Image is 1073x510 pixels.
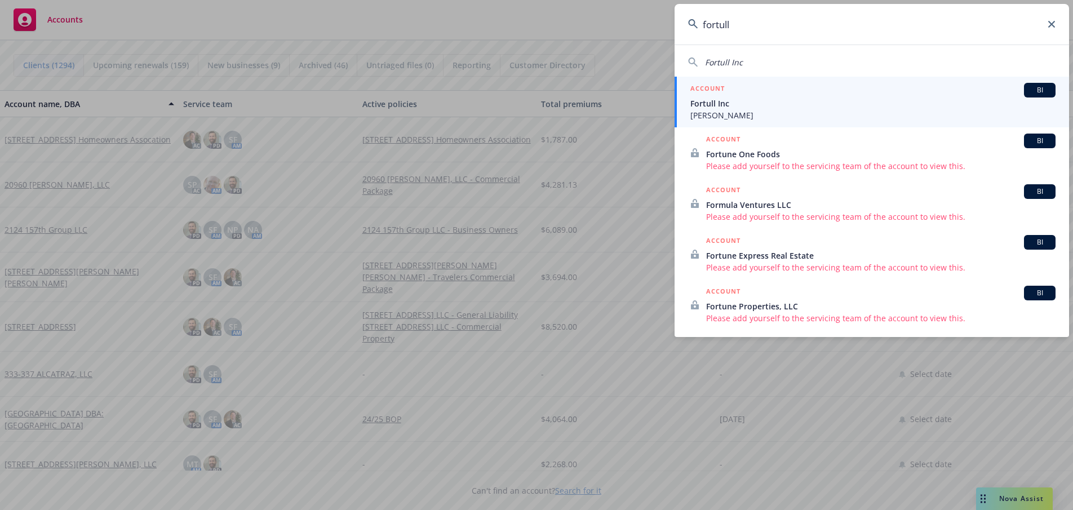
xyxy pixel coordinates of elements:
[690,97,1056,109] span: Fortull Inc
[706,312,1056,324] span: Please add yourself to the servicing team of the account to view this.
[706,199,1056,211] span: Formula Ventures LLC
[1028,85,1051,95] span: BI
[675,77,1069,127] a: ACCOUNTBIFortull Inc[PERSON_NAME]
[706,211,1056,223] span: Please add yourself to the servicing team of the account to view this.
[706,148,1056,160] span: Fortune One Foods
[1028,237,1051,247] span: BI
[706,160,1056,172] span: Please add yourself to the servicing team of the account to view this.
[675,229,1069,280] a: ACCOUNTBIFortune Express Real EstatePlease add yourself to the servicing team of the account to v...
[706,134,741,147] h5: ACCOUNT
[675,4,1069,45] input: Search...
[1028,187,1051,197] span: BI
[675,127,1069,178] a: ACCOUNTBIFortune One FoodsPlease add yourself to the servicing team of the account to view this.
[1028,136,1051,146] span: BI
[690,83,725,96] h5: ACCOUNT
[706,235,741,249] h5: ACCOUNT
[706,286,741,299] h5: ACCOUNT
[675,280,1069,330] a: ACCOUNTBIFortune Properties, LLCPlease add yourself to the servicing team of the account to view ...
[706,250,1056,261] span: Fortune Express Real Estate
[705,57,743,68] span: Fortull Inc
[1028,288,1051,298] span: BI
[706,261,1056,273] span: Please add yourself to the servicing team of the account to view this.
[706,300,1056,312] span: Fortune Properties, LLC
[675,178,1069,229] a: ACCOUNTBIFormula Ventures LLCPlease add yourself to the servicing team of the account to view this.
[706,184,741,198] h5: ACCOUNT
[690,109,1056,121] span: [PERSON_NAME]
